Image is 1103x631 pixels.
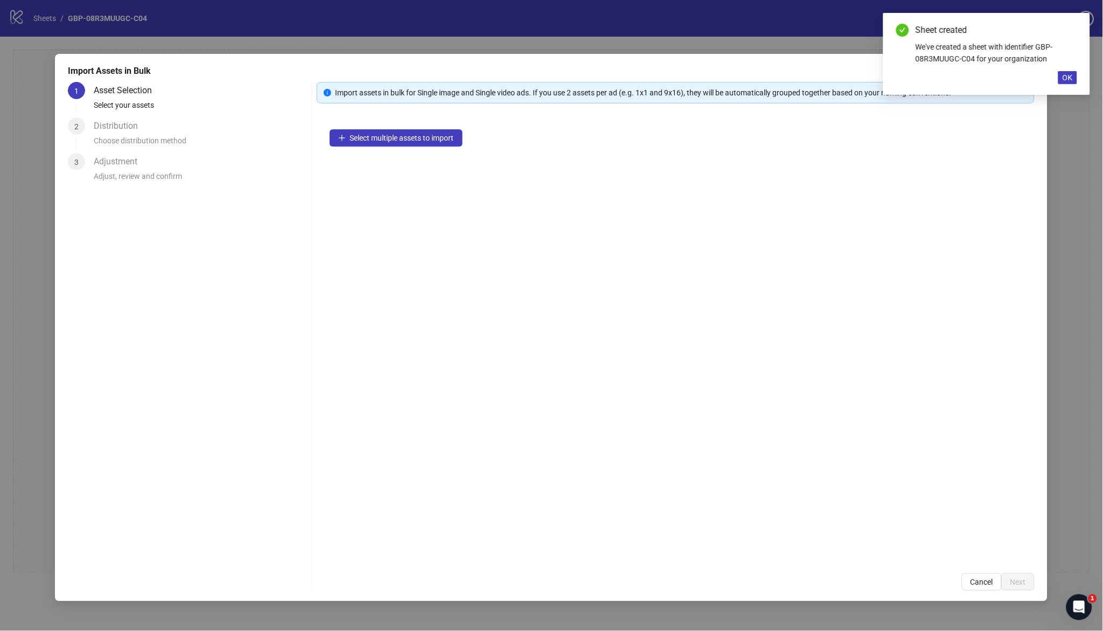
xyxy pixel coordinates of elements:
[94,99,308,117] div: Select your assets
[330,129,463,147] button: Select multiple assets to import
[68,65,1035,78] div: Import Assets in Bulk
[94,82,160,99] div: Asset Selection
[74,158,79,167] span: 3
[1002,573,1035,591] button: Next
[94,117,146,135] div: Distribution
[896,24,909,37] span: check-circle
[94,153,146,170] div: Adjustment
[971,578,994,586] span: Cancel
[1065,24,1077,36] a: Close
[962,573,1002,591] button: Cancel
[1058,71,1077,84] button: OK
[94,170,308,189] div: Adjust, review and confirm
[916,41,1077,65] div: We've created a sheet with identifier GBP-08R3MUUGC-C04 for your organization
[324,89,331,96] span: info-circle
[74,122,79,131] span: 2
[336,87,1028,99] div: Import assets in bulk for Single image and Single video ads. If you use 2 assets per ad (e.g. 1x1...
[350,134,454,142] span: Select multiple assets to import
[74,87,79,95] span: 1
[1063,73,1073,82] span: OK
[338,134,346,142] span: plus
[916,24,1077,37] div: Sheet created
[1088,594,1097,603] span: 1
[94,135,308,153] div: Choose distribution method
[1066,594,1092,620] iframe: Intercom live chat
